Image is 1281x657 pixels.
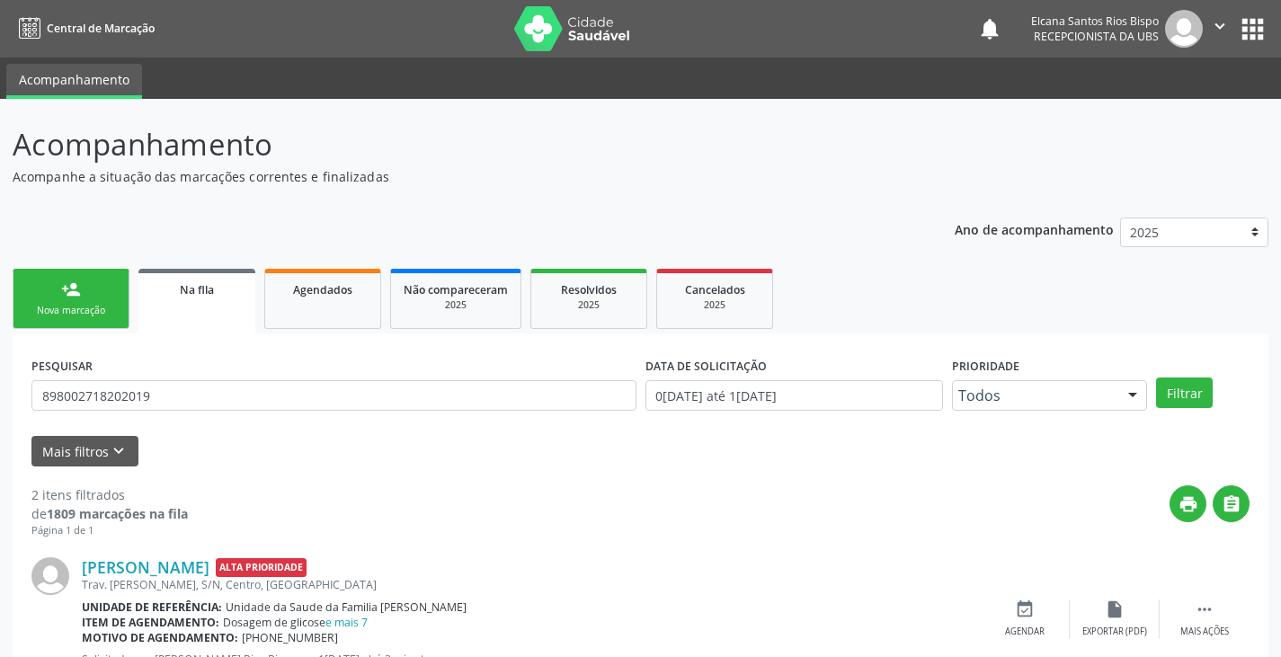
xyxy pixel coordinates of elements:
button: print [1170,485,1206,522]
div: 2025 [670,298,760,312]
a: [PERSON_NAME] [82,557,209,577]
i: print [1179,494,1198,514]
a: Central de Marcação [13,13,155,43]
div: 2025 [404,298,508,312]
img: img [1165,10,1203,48]
a: Acompanhamento [6,64,142,99]
div: Exportar (PDF) [1082,626,1147,638]
input: Selecione um intervalo [645,380,943,411]
span: Alta Prioridade [216,558,307,577]
button:  [1213,485,1250,522]
input: Nome, CNS [31,380,636,411]
span: Unidade da Saude da Familia [PERSON_NAME] [226,599,467,615]
img: img [31,557,69,595]
i: event_available [1015,599,1035,619]
button: Mais filtroskeyboard_arrow_down [31,436,138,467]
div: Trav. [PERSON_NAME], S/N, Centro, [GEOGRAPHIC_DATA] [82,577,980,592]
label: Prioridade [952,352,1019,380]
i: insert_drive_file [1105,599,1125,619]
span: Agendados [293,282,352,297]
b: Motivo de agendamento: [82,630,238,645]
a: e mais 7 [325,615,368,630]
div: Mais ações [1180,626,1229,638]
div: Nova marcação [26,304,116,317]
b: Item de agendamento: [82,615,219,630]
button: apps [1237,13,1268,45]
div: person_add [61,280,81,299]
span: [PHONE_NUMBER] [242,630,338,645]
button:  [1203,10,1237,48]
div: 2 itens filtrados [31,485,188,504]
div: Elcana Santos Rios Bispo [1031,13,1159,29]
p: Acompanhe a situação das marcações correntes e finalizadas [13,167,892,186]
span: Resolvidos [561,282,617,297]
i:  [1195,599,1214,619]
span: Todos [958,386,1111,404]
span: Cancelados [685,282,745,297]
span: Recepcionista da UBS [1034,29,1159,44]
label: DATA DE SOLICITAÇÃO [645,352,767,380]
button: notifications [977,16,1002,41]
div: de [31,504,188,523]
div: Página 1 de 1 [31,523,188,538]
button: Filtrar [1156,377,1213,408]
i: keyboard_arrow_down [109,441,129,461]
span: Não compareceram [404,282,508,297]
label: PESQUISAR [31,352,93,380]
div: 2025 [544,298,634,312]
i:  [1222,494,1241,514]
span: Central de Marcação [47,21,155,36]
b: Unidade de referência: [82,599,222,615]
div: Agendar [1005,626,1045,638]
i:  [1210,16,1230,36]
p: Acompanhamento [13,122,892,167]
span: Dosagem de glicose [223,615,368,630]
span: Na fila [180,282,214,297]
p: Ano de acompanhamento [955,218,1114,240]
strong: 1809 marcações na fila [47,505,188,522]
